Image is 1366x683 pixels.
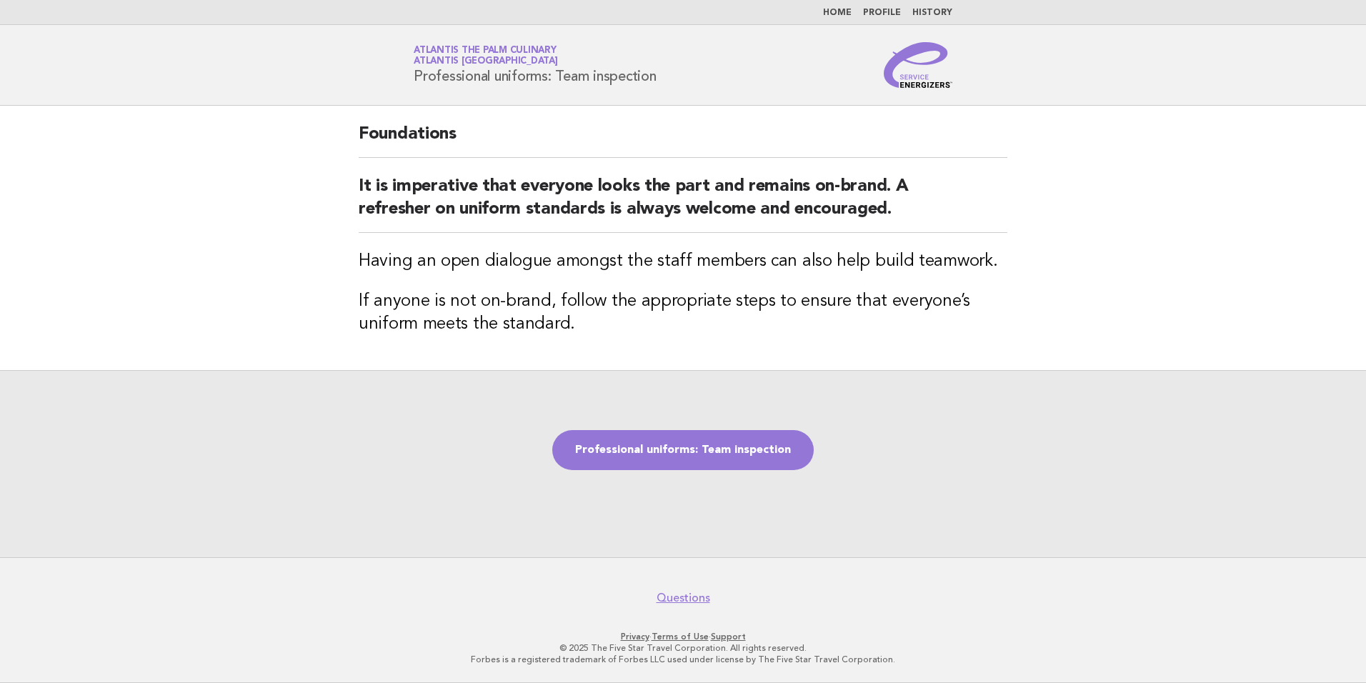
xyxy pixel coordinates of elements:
[884,42,952,88] img: Service Energizers
[414,57,558,66] span: Atlantis [GEOGRAPHIC_DATA]
[414,46,558,66] a: Atlantis The Palm CulinaryAtlantis [GEOGRAPHIC_DATA]
[359,250,1007,273] h3: Having an open dialogue amongst the staff members can also help build teamwork.
[246,642,1120,654] p: © 2025 The Five Star Travel Corporation. All rights reserved.
[246,631,1120,642] p: · ·
[359,175,1007,233] h2: It is imperative that everyone looks the part and remains on-brand. A refresher on uniform standa...
[823,9,852,17] a: Home
[711,632,746,642] a: Support
[863,9,901,17] a: Profile
[652,632,709,642] a: Terms of Use
[552,430,814,470] a: Professional uniforms: Team inspection
[912,9,952,17] a: History
[657,591,710,605] a: Questions
[414,46,657,84] h1: Professional uniforms: Team inspection
[359,123,1007,158] h2: Foundations
[359,290,1007,336] h3: If anyone is not on-brand, follow the appropriate steps to ensure that everyone’s uniform meets t...
[246,654,1120,665] p: Forbes is a registered trademark of Forbes LLC used under license by The Five Star Travel Corpora...
[621,632,649,642] a: Privacy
